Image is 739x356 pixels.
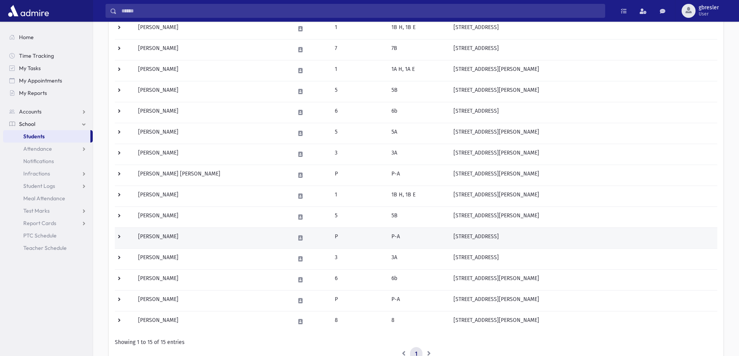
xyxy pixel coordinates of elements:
td: [PERSON_NAME] [133,290,290,311]
td: 1B H, 1B E [387,18,448,39]
td: [STREET_ADDRESS] [449,18,717,39]
span: Student Logs [23,182,55,189]
a: School [3,118,93,130]
td: [STREET_ADDRESS][PERSON_NAME] [449,290,717,311]
span: Report Cards [23,220,56,227]
td: [PERSON_NAME] [133,311,290,332]
a: Notifications [3,155,93,167]
span: My Tasks [19,65,41,72]
td: [PERSON_NAME] [PERSON_NAME] [133,165,290,186]
span: Infractions [23,170,50,177]
input: Search [117,4,605,18]
td: 5 [330,206,387,227]
a: Meal Attendance [3,192,93,205]
td: 5A [387,123,448,144]
span: Time Tracking [19,52,54,59]
a: Accounts [3,105,93,118]
td: [PERSON_NAME] [133,60,290,81]
span: PTC Schedule [23,232,57,239]
td: [STREET_ADDRESS][PERSON_NAME] [449,269,717,290]
span: Teacher Schedule [23,244,67,251]
td: [PERSON_NAME] [133,206,290,227]
a: Student Logs [3,180,93,192]
td: 5B [387,206,448,227]
td: [STREET_ADDRESS] [449,227,717,248]
a: My Appointments [3,74,93,87]
div: Showing 1 to 15 of 15 entries [115,338,717,346]
td: 1 [330,186,387,206]
span: School [19,120,35,127]
td: 3 [330,144,387,165]
td: [PERSON_NAME] [133,269,290,290]
td: [PERSON_NAME] [133,227,290,248]
a: Test Marks [3,205,93,217]
td: [STREET_ADDRESS][PERSON_NAME] [449,123,717,144]
td: 1 [330,18,387,39]
td: [STREET_ADDRESS] [449,102,717,123]
td: 8 [330,311,387,332]
td: [STREET_ADDRESS] [449,248,717,269]
span: Notifications [23,158,54,165]
td: [PERSON_NAME] [133,102,290,123]
a: Home [3,31,93,43]
span: Home [19,34,34,41]
span: Meal Attendance [23,195,65,202]
td: [STREET_ADDRESS][PERSON_NAME] [449,81,717,102]
a: My Reports [3,87,93,99]
span: Students [23,133,45,140]
td: 3A [387,248,448,269]
td: [STREET_ADDRESS][PERSON_NAME] [449,186,717,206]
td: 6 [330,269,387,290]
td: 6b [387,102,448,123]
td: P-A [387,165,448,186]
td: 6 [330,102,387,123]
td: 1A H, 1A E [387,60,448,81]
span: Test Marks [23,207,50,214]
a: Report Cards [3,217,93,229]
td: [STREET_ADDRESS][PERSON_NAME] [449,206,717,227]
td: P [330,290,387,311]
td: 6b [387,269,448,290]
td: 3 [330,248,387,269]
span: gbresler [699,5,719,11]
td: 7 [330,39,387,60]
td: 1B H, 1B E [387,186,448,206]
td: [STREET_ADDRESS] [449,39,717,60]
td: [PERSON_NAME] [133,39,290,60]
a: Attendance [3,143,93,155]
td: [PERSON_NAME] [133,81,290,102]
span: My Reports [19,89,47,96]
img: AdmirePro [6,3,51,19]
td: P [330,165,387,186]
td: [PERSON_NAME] [133,248,290,269]
td: P-A [387,290,448,311]
td: [STREET_ADDRESS][PERSON_NAME] [449,165,717,186]
a: Teacher Schedule [3,242,93,254]
td: 1 [330,60,387,81]
a: Time Tracking [3,50,93,62]
td: 5 [330,123,387,144]
td: 3A [387,144,448,165]
td: [PERSON_NAME] [133,18,290,39]
td: [PERSON_NAME] [133,186,290,206]
td: P-A [387,227,448,248]
td: [STREET_ADDRESS][PERSON_NAME] [449,311,717,332]
td: 8 [387,311,448,332]
span: Attendance [23,145,52,152]
span: User [699,11,719,17]
a: Students [3,130,90,143]
td: 7B [387,39,448,60]
td: 5 [330,81,387,102]
td: 5B [387,81,448,102]
a: My Tasks [3,62,93,74]
span: Accounts [19,108,42,115]
td: [STREET_ADDRESS][PERSON_NAME] [449,60,717,81]
td: [PERSON_NAME] [133,123,290,144]
span: My Appointments [19,77,62,84]
td: [STREET_ADDRESS][PERSON_NAME] [449,144,717,165]
td: P [330,227,387,248]
td: [PERSON_NAME] [133,144,290,165]
a: PTC Schedule [3,229,93,242]
a: Infractions [3,167,93,180]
